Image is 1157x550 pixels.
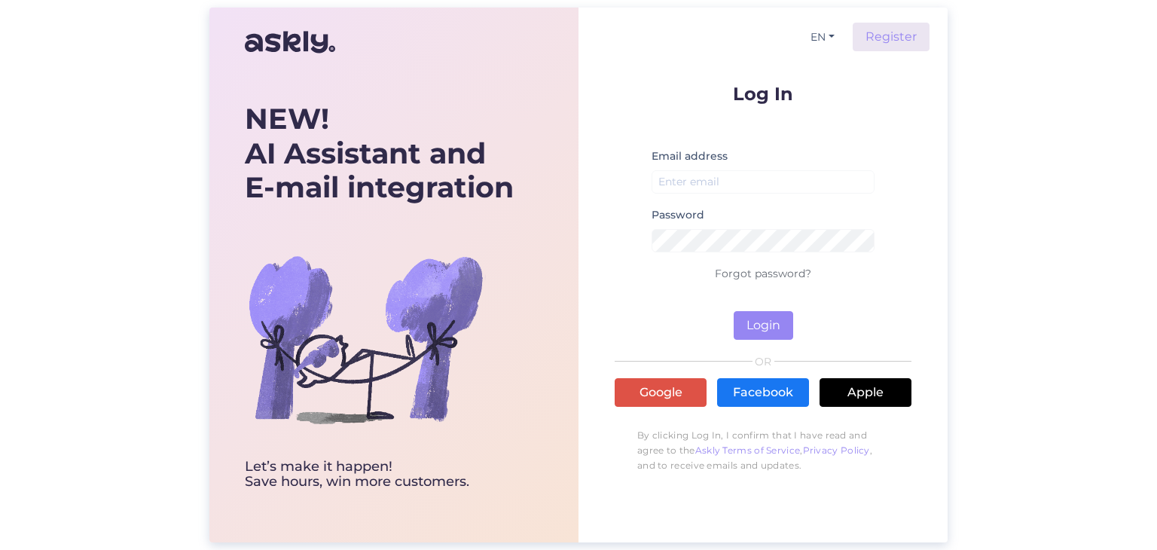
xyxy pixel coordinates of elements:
[804,26,841,48] button: EN
[753,356,774,367] span: OR
[245,460,514,490] div: Let’s make it happen! Save hours, win more customers.
[652,148,728,164] label: Email address
[715,267,811,280] a: Forgot password?
[853,23,930,51] a: Register
[652,170,875,194] input: Enter email
[717,378,809,407] a: Facebook
[615,420,911,481] p: By clicking Log In, I confirm that I have read and agree to the , , and to receive emails and upd...
[803,445,870,456] a: Privacy Policy
[245,101,329,136] b: NEW!
[245,218,486,460] img: bg-askly
[615,378,707,407] a: Google
[245,24,335,60] img: Askly
[820,378,911,407] a: Apple
[615,84,911,103] p: Log In
[245,102,514,205] div: AI Assistant and E-mail integration
[652,207,704,223] label: Password
[695,445,801,456] a: Askly Terms of Service
[734,311,793,340] button: Login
